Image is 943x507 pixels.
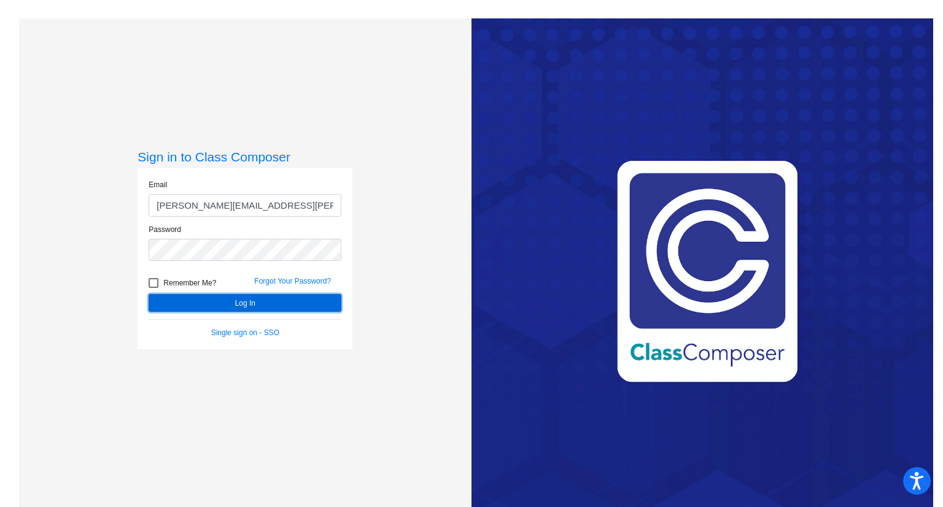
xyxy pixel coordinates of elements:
label: Email [149,179,167,190]
label: Password [149,224,181,235]
a: Forgot Your Password? [254,277,331,285]
button: Log In [149,294,341,312]
span: Remember Me? [163,276,216,290]
a: Single sign on - SSO [211,328,279,337]
h3: Sign in to Class Composer [138,149,352,164]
